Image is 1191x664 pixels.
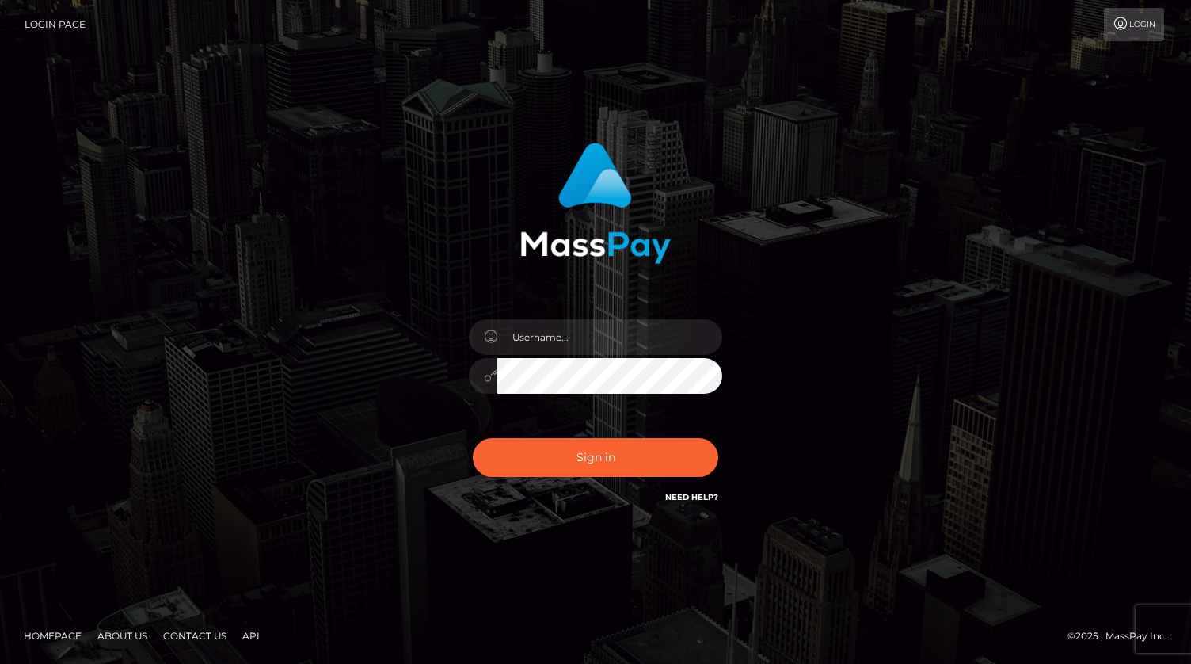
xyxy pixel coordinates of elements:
a: Homepage [17,624,88,648]
input: Username... [497,319,722,355]
a: Contact Us [157,624,233,648]
a: Need Help? [665,492,718,502]
button: Sign in [473,438,718,477]
a: About Us [91,624,154,648]
a: Login Page [25,8,86,41]
a: API [236,624,266,648]
a: Login [1104,8,1164,41]
div: © 2025 , MassPay Inc. [1067,628,1179,645]
img: MassPay Login [520,143,671,264]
